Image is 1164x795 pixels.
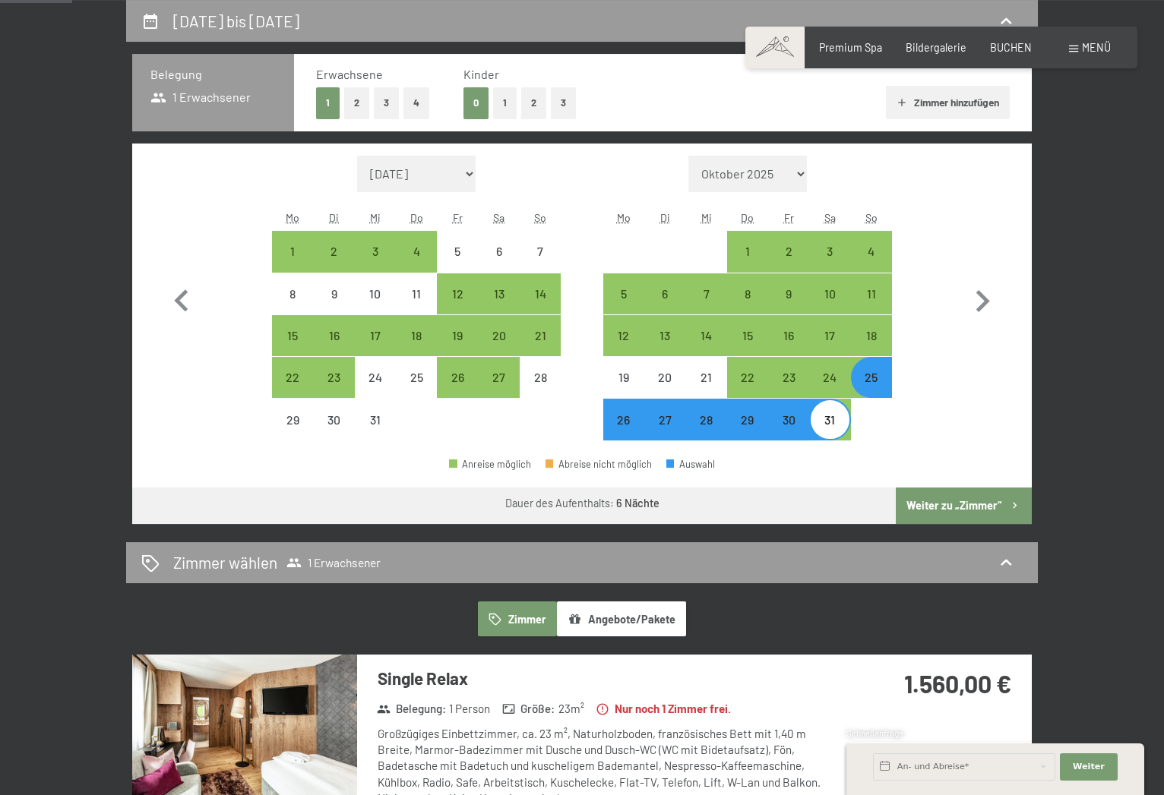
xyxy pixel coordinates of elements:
span: 1 Person [449,701,490,717]
div: Tue Jan 27 2026 [644,399,685,440]
button: Nächster Monat [960,156,1004,441]
div: Anreise möglich [809,399,850,440]
abbr: Montag [617,211,631,224]
div: Anreise nicht möglich [685,357,726,398]
strong: Größe : [502,701,555,717]
div: Tue Dec 23 2025 [313,357,354,398]
span: 23 m² [558,701,584,717]
div: Anreise möglich [685,273,726,314]
div: Tue Jan 13 2026 [644,315,685,356]
div: Anreise möglich [479,357,520,398]
div: 31 [811,414,849,452]
div: Anreise nicht möglich [355,399,396,440]
div: 10 [356,288,394,326]
div: Anreise nicht möglich [272,399,313,440]
div: Mon Jan 19 2026 [603,357,644,398]
div: 20 [646,371,684,409]
div: Anreise möglich [449,459,531,469]
div: 1 [729,245,767,283]
div: Fri Dec 26 2025 [437,357,478,398]
button: 1 [316,87,340,118]
strong: Nur noch 1 Zimmer frei. [596,701,731,717]
a: BUCHEN [990,41,1032,54]
div: Wed Jan 28 2026 [685,399,726,440]
button: Vorheriger Monat [160,156,204,441]
abbr: Freitag [453,211,463,224]
div: Anreise möglich [727,315,768,356]
abbr: Samstag [493,211,505,224]
div: Thu Jan 08 2026 [727,273,768,314]
button: Weiter zu „Zimmer“ [896,487,1032,524]
div: Anreise möglich [272,357,313,398]
div: Mon Dec 22 2025 [272,357,313,398]
div: Thu Jan 29 2026 [727,399,768,440]
div: Wed Jan 21 2026 [685,357,726,398]
div: Thu Dec 04 2025 [396,231,437,272]
div: 30 [315,414,353,452]
div: Sat Jan 03 2026 [809,231,850,272]
div: 16 [315,330,353,368]
div: 8 [274,288,312,326]
div: Mon Dec 15 2025 [272,315,313,356]
div: Thu Jan 15 2026 [727,315,768,356]
div: Mon Dec 29 2025 [272,399,313,440]
div: Anreise nicht möglich [520,231,561,272]
div: Anreise möglich [437,273,478,314]
div: 29 [274,414,312,452]
abbr: Sonntag [534,211,546,224]
div: Sun Dec 21 2025 [520,315,561,356]
div: Wed Dec 10 2025 [355,273,396,314]
div: Wed Dec 24 2025 [355,357,396,398]
div: Anreise nicht möglich [355,357,396,398]
div: 23 [770,371,808,409]
abbr: Dienstag [329,211,339,224]
div: 15 [729,330,767,368]
div: 9 [770,288,808,326]
h3: Belegung [150,66,276,83]
span: Weiter [1073,761,1105,773]
div: Anreise möglich [768,399,809,440]
div: Sat Dec 06 2025 [479,231,520,272]
div: Anreise möglich [272,315,313,356]
h2: [DATE] bis [DATE] [173,11,299,30]
div: 25 [397,371,435,409]
div: Thu Dec 18 2025 [396,315,437,356]
div: Anreise möglich [851,273,892,314]
div: Anreise möglich [768,357,809,398]
div: Anreise möglich [355,231,396,272]
button: Weiter [1060,753,1118,781]
div: 27 [646,414,684,452]
div: 31 [356,414,394,452]
div: Sat Dec 20 2025 [479,315,520,356]
div: Anreise nicht möglich [396,273,437,314]
div: Tue Jan 06 2026 [644,273,685,314]
abbr: Freitag [784,211,794,224]
div: 7 [521,245,559,283]
div: Sat Jan 31 2026 [809,399,850,440]
abbr: Mittwoch [701,211,712,224]
div: 19 [438,330,476,368]
div: Sun Jan 11 2026 [851,273,892,314]
div: 7 [687,288,725,326]
button: 4 [403,87,429,118]
div: Mon Jan 05 2026 [603,273,644,314]
div: 4 [397,245,435,283]
button: 2 [521,87,546,118]
div: 24 [356,371,394,409]
abbr: Dienstag [660,211,670,224]
div: Sun Jan 18 2026 [851,315,892,356]
div: 11 [397,288,435,326]
span: 1 Erwachsener [286,555,381,570]
div: Fri Jan 16 2026 [768,315,809,356]
div: Sun Jan 25 2026 [851,357,892,398]
div: Mon Dec 08 2025 [272,273,313,314]
div: Anreise möglich [809,357,850,398]
h2: Zimmer wählen [173,551,277,573]
div: Thu Dec 11 2025 [396,273,437,314]
span: Premium Spa [819,41,882,54]
div: Anreise möglich [727,231,768,272]
abbr: Montag [286,211,299,224]
div: 3 [811,245,849,283]
div: Anreise nicht möglich [644,357,685,398]
div: 4 [852,245,890,283]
